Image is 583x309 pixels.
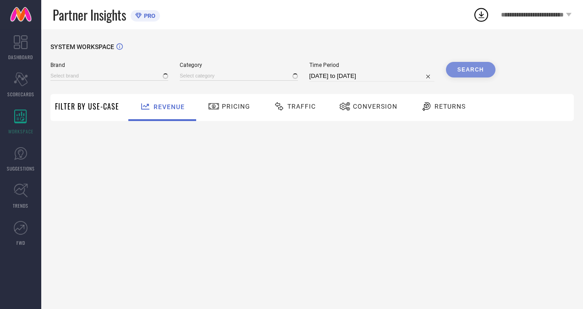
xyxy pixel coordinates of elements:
span: Returns [434,103,466,110]
span: SUGGESTIONS [7,165,35,172]
span: Filter By Use-Case [55,101,119,112]
input: Select category [180,71,297,81]
input: Select time period [309,71,434,82]
span: Partner Insights [53,6,126,24]
span: Brand [50,62,168,68]
div: Open download list [473,6,489,23]
span: Conversion [353,103,397,110]
span: Category [180,62,297,68]
span: WORKSPACE [8,128,33,135]
span: TRENDS [13,202,28,209]
span: SCORECARDS [7,91,34,98]
span: Pricing [222,103,250,110]
span: PRO [142,12,155,19]
span: Revenue [154,103,185,110]
input: Select brand [50,71,168,81]
span: DASHBOARD [8,54,33,61]
span: SYSTEM WORKSPACE [50,43,114,50]
span: FWD [16,239,25,246]
span: Traffic [287,103,316,110]
span: Time Period [309,62,434,68]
